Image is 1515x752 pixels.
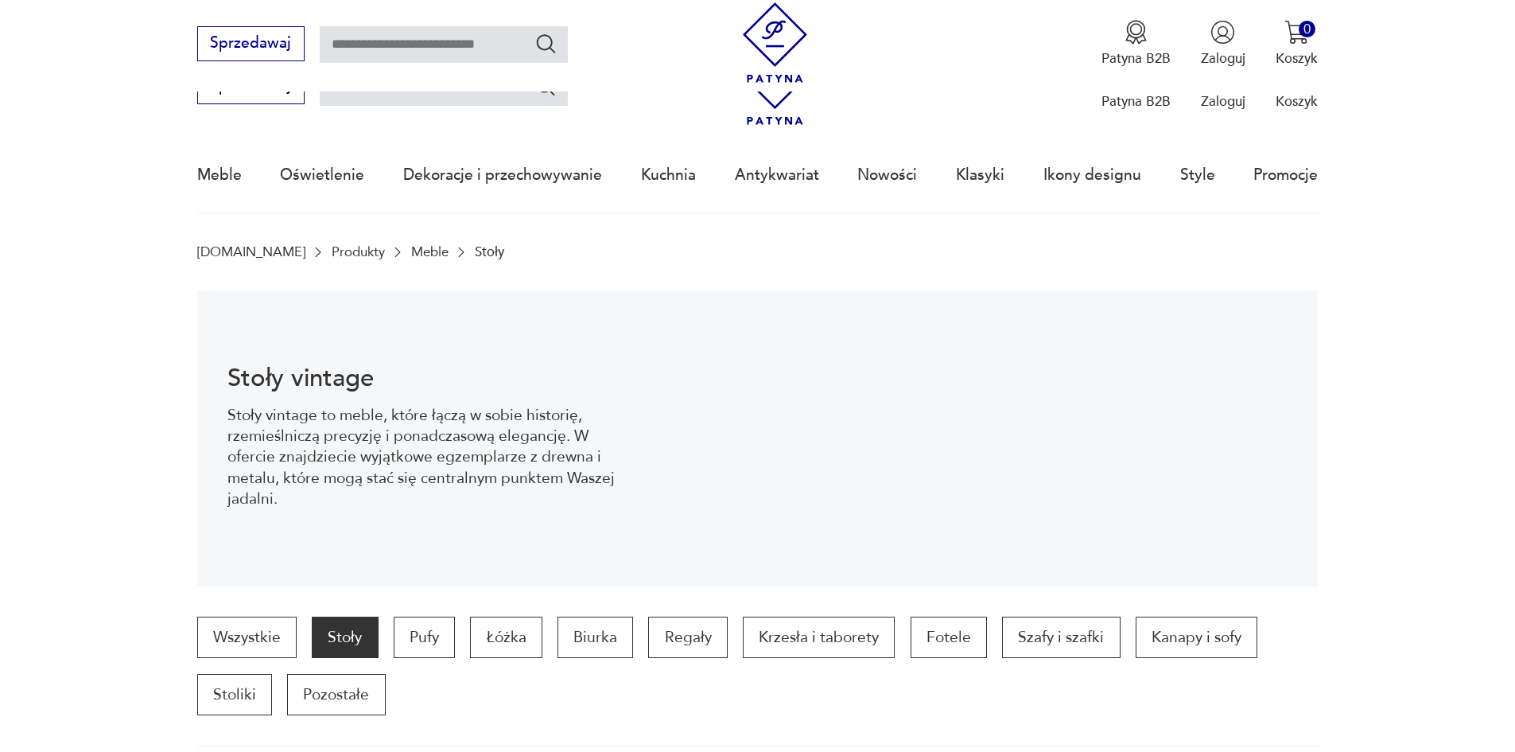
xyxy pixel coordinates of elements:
a: Stoliki [197,674,272,715]
a: Kanapy i sofy [1136,617,1257,658]
img: Ikona koszyka [1284,20,1309,45]
p: Stoły [475,244,504,259]
a: Pozostałe [287,674,385,715]
a: Krzesła i taborety [743,617,895,658]
p: Zaloguj [1201,92,1245,111]
a: [DOMAIN_NAME] [197,244,305,259]
a: Klasyki [956,138,1004,212]
button: Sprzedawaj [197,26,305,61]
button: Zaloguj [1201,20,1245,68]
a: Oświetlenie [280,138,364,212]
a: Kuchnia [641,138,696,212]
a: Fotele [911,617,987,658]
a: Meble [197,138,242,212]
a: Stoły [312,617,378,658]
a: Produkty [332,244,385,259]
a: Pufy [394,617,455,658]
img: Ikona medalu [1124,20,1148,45]
a: Promocje [1253,138,1318,212]
a: Meble [411,244,449,259]
a: Antykwariat [735,138,819,212]
button: Patyna B2B [1101,20,1171,68]
a: Sprzedawaj [197,81,305,94]
a: Ikony designu [1043,138,1141,212]
a: Dekoracje i przechowywanie [403,138,602,212]
div: 0 [1299,21,1315,37]
p: Stoły vintage to meble, które łączą w sobie historię, rzemieślniczą precyzję i ponadczasową elega... [227,405,615,510]
a: Nowości [857,138,917,212]
a: Regały [648,617,727,658]
button: 0Koszyk [1276,20,1318,68]
img: Ikonka użytkownika [1210,20,1235,45]
a: Wszystkie [197,617,297,658]
p: Patyna B2B [1101,92,1171,111]
h1: Stoły vintage [227,367,615,390]
button: Szukaj [534,32,557,55]
p: Patyna B2B [1101,49,1171,68]
a: Szafy i szafki [1002,617,1120,658]
button: Szukaj [534,75,557,98]
a: Ikona medaluPatyna B2B [1101,20,1171,68]
p: Zaloguj [1201,49,1245,68]
a: Biurka [557,617,633,658]
p: Koszyk [1276,49,1318,68]
p: Koszyk [1276,92,1318,111]
a: Style [1180,138,1215,212]
a: Sprzedawaj [197,38,305,51]
img: Patyna - sklep z meblami i dekoracjami vintage [735,2,815,83]
a: Łóżka [470,617,542,658]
